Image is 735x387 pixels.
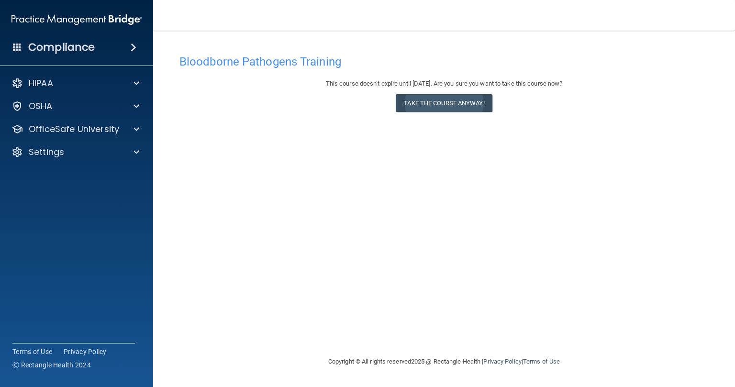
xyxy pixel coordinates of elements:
a: OfficeSafe University [11,123,139,135]
a: HIPAA [11,77,139,89]
p: HIPAA [29,77,53,89]
button: Take the course anyway! [396,94,492,112]
a: Settings [11,146,139,158]
a: OSHA [11,100,139,112]
a: Terms of Use [523,358,560,365]
h4: Bloodborne Pathogens Training [179,55,709,68]
a: Terms of Use [12,347,52,356]
div: This course doesn’t expire until [DATE]. Are you sure you want to take this course now? [179,78,709,89]
a: Privacy Policy [64,347,107,356]
h4: Compliance [28,41,95,54]
a: Privacy Policy [483,358,521,365]
span: Ⓒ Rectangle Health 2024 [12,360,91,370]
img: PMB logo [11,10,142,29]
div: Copyright © All rights reserved 2025 @ Rectangle Health | | [269,346,619,377]
p: OfficeSafe University [29,123,119,135]
p: Settings [29,146,64,158]
p: OSHA [29,100,53,112]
